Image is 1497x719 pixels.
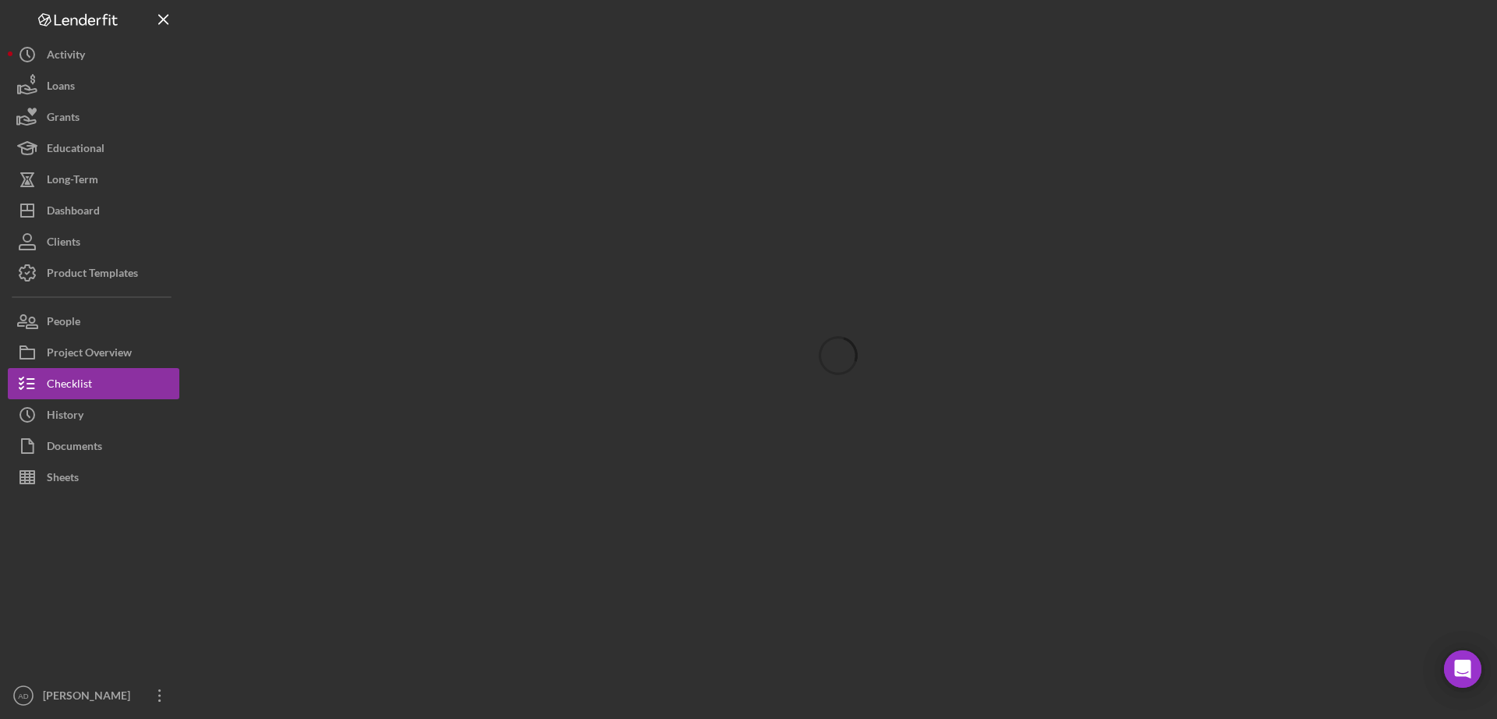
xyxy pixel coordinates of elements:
div: Educational [47,133,104,168]
div: Documents [47,430,102,466]
div: Product Templates [47,257,138,292]
button: Documents [8,430,179,462]
text: AD [18,692,28,700]
div: Checklist [47,368,92,403]
button: Loans [8,70,179,101]
div: Loans [47,70,75,105]
div: History [47,399,83,434]
button: History [8,399,179,430]
div: Activity [47,39,85,74]
button: Product Templates [8,257,179,289]
div: [PERSON_NAME] [39,680,140,715]
div: People [47,306,80,341]
div: Clients [47,226,80,261]
button: Grants [8,101,179,133]
div: Dashboard [47,195,100,230]
button: Project Overview [8,337,179,368]
button: People [8,306,179,337]
button: Long-Term [8,164,179,195]
button: Dashboard [8,195,179,226]
button: AD[PERSON_NAME] [8,680,179,711]
div: Sheets [47,462,79,497]
div: Open Intercom Messenger [1444,650,1481,688]
button: Activity [8,39,179,70]
button: Sheets [8,462,179,493]
div: Grants [47,101,80,136]
button: Educational [8,133,179,164]
div: Long-Term [47,164,98,199]
div: Project Overview [47,337,132,372]
button: Clients [8,226,179,257]
button: Checklist [8,368,179,399]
